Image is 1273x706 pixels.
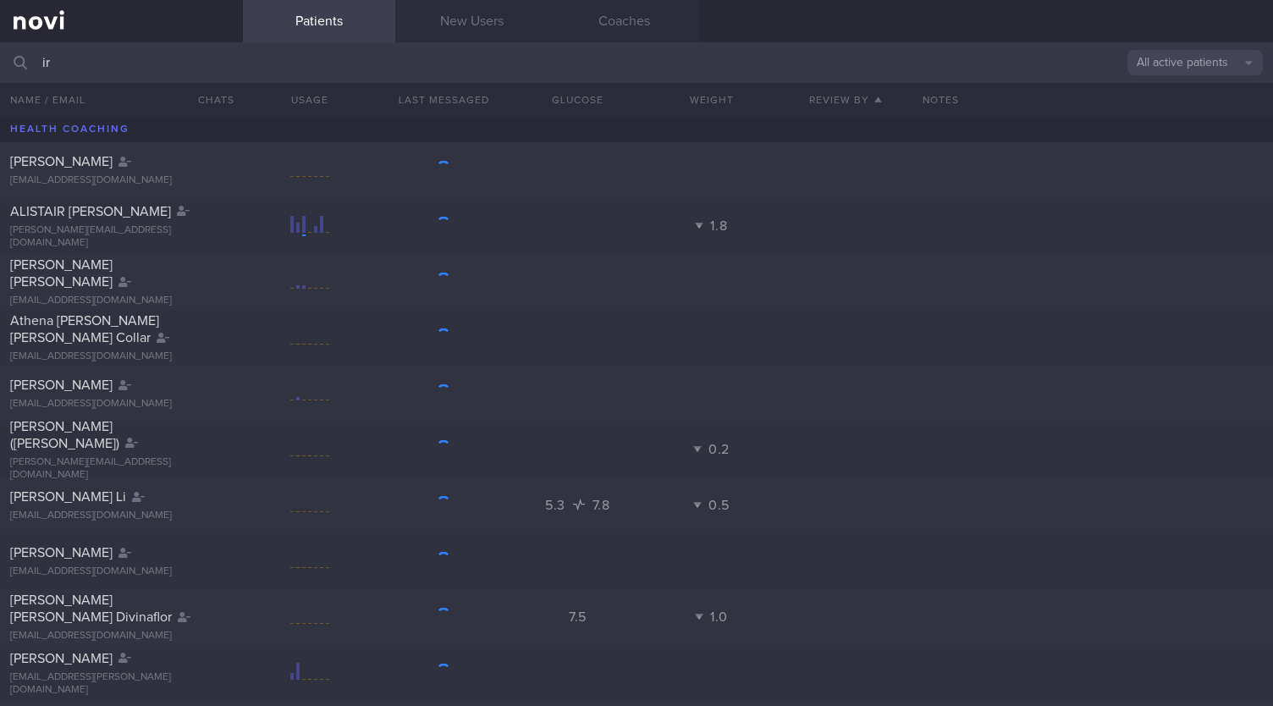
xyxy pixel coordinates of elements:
[175,83,243,117] button: Chats
[10,224,233,250] div: [PERSON_NAME][EMAIL_ADDRESS][DOMAIN_NAME]
[10,510,233,522] div: [EMAIL_ADDRESS][DOMAIN_NAME]
[10,490,126,504] span: [PERSON_NAME] Li
[10,456,233,482] div: [PERSON_NAME][EMAIL_ADDRESS][DOMAIN_NAME]
[10,671,233,697] div: [EMAIL_ADDRESS][PERSON_NAME][DOMAIN_NAME]
[243,83,377,117] div: Usage
[10,258,113,289] span: [PERSON_NAME] [PERSON_NAME]
[708,443,730,456] span: 0.2
[10,350,233,363] div: [EMAIL_ADDRESS][DOMAIN_NAME]
[10,630,233,643] div: [EMAIL_ADDRESS][DOMAIN_NAME]
[710,610,728,624] span: 1.0
[10,593,172,624] span: [PERSON_NAME] [PERSON_NAME] Divinaflor
[710,219,727,233] span: 1.8
[10,652,113,665] span: [PERSON_NAME]
[10,420,119,450] span: [PERSON_NAME] ([PERSON_NAME])
[10,565,233,578] div: [EMAIL_ADDRESS][DOMAIN_NAME]
[377,83,510,117] button: Last Messaged
[10,155,113,168] span: [PERSON_NAME]
[10,314,159,345] span: Athena [PERSON_NAME] [PERSON_NAME] Collar
[510,83,644,117] button: Glucose
[10,295,233,307] div: [EMAIL_ADDRESS][DOMAIN_NAME]
[545,499,570,512] span: 5.3
[1127,50,1263,75] button: All active patients
[708,499,730,512] span: 0.5
[10,546,113,560] span: [PERSON_NAME]
[645,83,779,117] button: Weight
[10,398,233,411] div: [EMAIL_ADDRESS][DOMAIN_NAME]
[10,174,233,187] div: [EMAIL_ADDRESS][DOMAIN_NAME]
[10,205,171,218] span: ALISTAIR [PERSON_NAME]
[569,610,587,624] span: 7.5
[592,499,610,512] span: 7.8
[779,83,912,117] button: Review By
[912,83,1273,117] div: Notes
[10,378,113,392] span: [PERSON_NAME]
